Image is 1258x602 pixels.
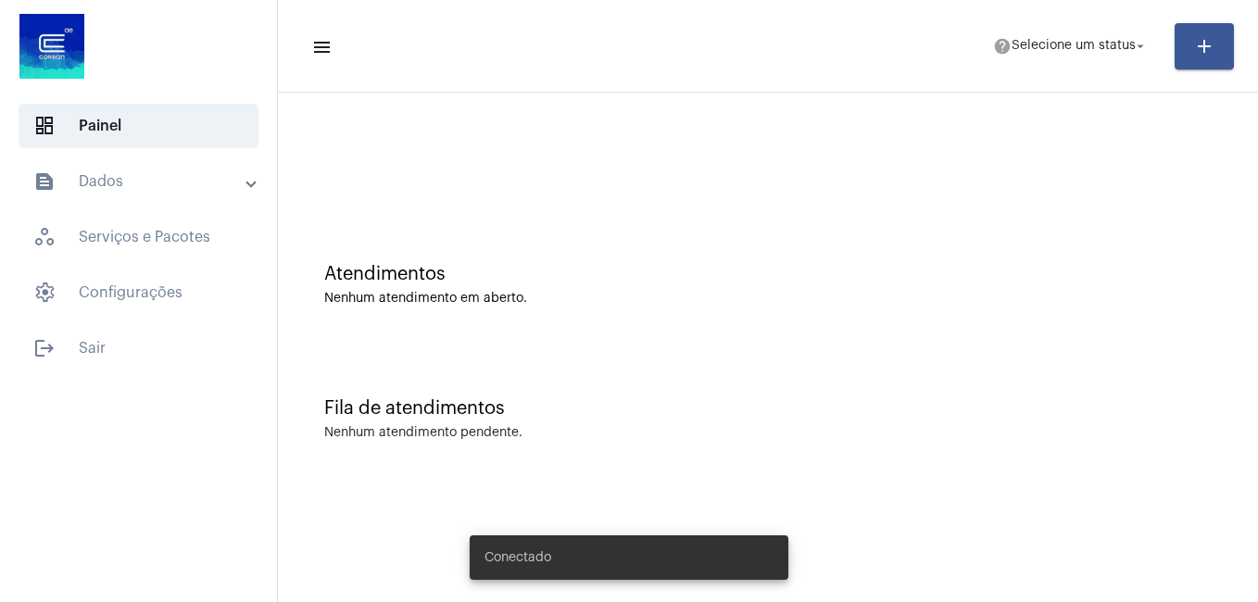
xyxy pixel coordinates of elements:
[19,215,258,259] span: Serviços e Pacotes
[15,9,89,83] img: d4669ae0-8c07-2337-4f67-34b0df7f5ae4.jpeg
[19,270,258,315] span: Configurações
[993,37,1012,56] mat-icon: help
[1193,35,1215,57] mat-icon: add
[484,548,551,567] span: Conectado
[324,426,522,440] div: Nenhum atendimento pendente.
[1012,40,1136,53] span: Selecione um status
[19,104,258,148] span: Painel
[33,170,56,193] mat-icon: sidenav icon
[1132,38,1149,55] mat-icon: arrow_drop_down
[982,28,1160,65] button: Selecione um status
[311,36,330,58] mat-icon: sidenav icon
[33,282,56,304] span: sidenav icon
[11,159,277,204] mat-expansion-panel-header: sidenav iconDados
[324,264,1212,284] div: Atendimentos
[33,115,56,137] span: sidenav icon
[33,170,247,193] mat-panel-title: Dados
[324,398,1212,419] div: Fila de atendimentos
[33,337,56,359] mat-icon: sidenav icon
[19,326,258,370] span: Sair
[33,226,56,248] span: sidenav icon
[324,292,1212,306] div: Nenhum atendimento em aberto.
